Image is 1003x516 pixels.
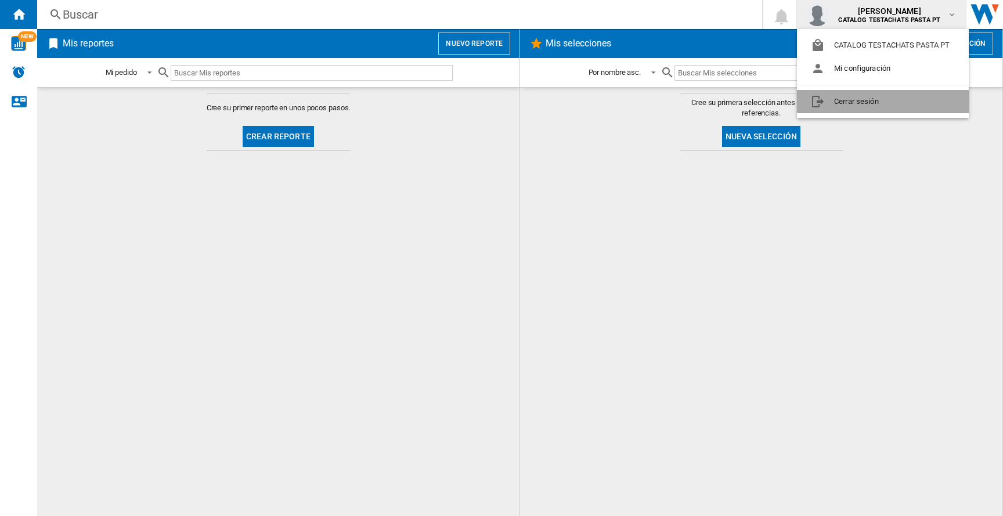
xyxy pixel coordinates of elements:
button: CATALOG TESTACHATS PASTA PT [797,34,969,57]
button: Mi configuración [797,57,969,80]
button: Cerrar sesión [797,90,969,113]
